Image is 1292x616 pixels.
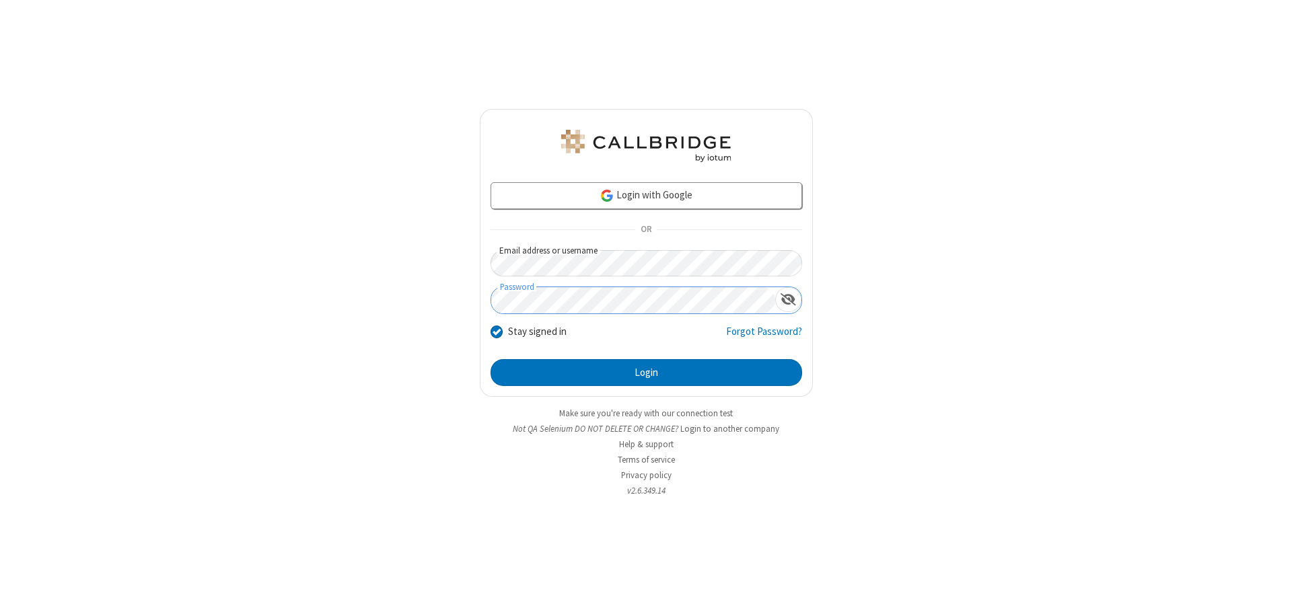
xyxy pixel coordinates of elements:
label: Stay signed in [508,324,567,340]
img: QA Selenium DO NOT DELETE OR CHANGE [559,130,733,162]
a: Login with Google [491,182,802,209]
a: Forgot Password? [726,324,802,350]
img: google-icon.png [600,188,614,203]
a: Help & support [619,438,674,450]
button: Login [491,359,802,386]
span: OR [635,221,657,239]
input: Email address or username [491,250,802,276]
a: Make sure you're ready with our connection test [559,408,733,419]
div: Show password [775,287,801,312]
li: Not QA Selenium DO NOT DELETE OR CHANGE? [480,422,813,435]
input: Password [491,287,775,313]
button: Login to another company [680,422,779,435]
a: Privacy policy [621,469,672,481]
a: Terms of service [618,454,675,465]
li: v2.6.349.14 [480,484,813,497]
